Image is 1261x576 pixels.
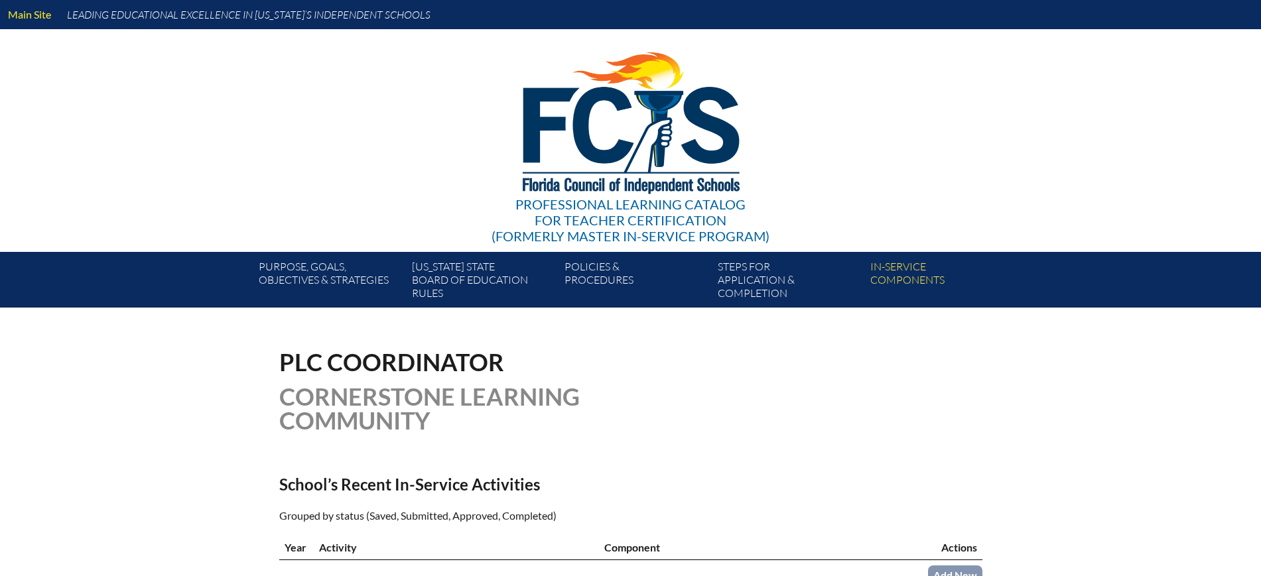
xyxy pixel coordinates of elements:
a: Main Site [3,5,56,23]
h2: School’s Recent In-Service Activities [279,475,746,494]
span: Cornerstone Learning Community [279,382,580,435]
a: In-servicecomponents [865,257,1018,308]
th: Activity [314,535,599,560]
div: Professional Learning Catalog (formerly Master In-service Program) [492,196,769,244]
a: Policies &Procedures [559,257,712,308]
a: Professional Learning Catalog for Teacher Certification(formerly Master In-service Program) [486,27,775,247]
th: Actions [902,535,982,560]
p: Grouped by status (Saved, Submitted, Approved, Completed) [279,507,746,524]
th: Year [279,535,314,560]
th: Component [599,535,902,560]
a: Purpose, goals,objectives & strategies [253,257,406,308]
a: Steps forapplication & completion [712,257,865,308]
img: FCISlogo221.eps [494,29,767,210]
span: for Teacher Certification [535,212,726,228]
span: PLC Coordinator [279,347,504,376]
a: [US_STATE] StateBoard of Education rules [407,257,559,308]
